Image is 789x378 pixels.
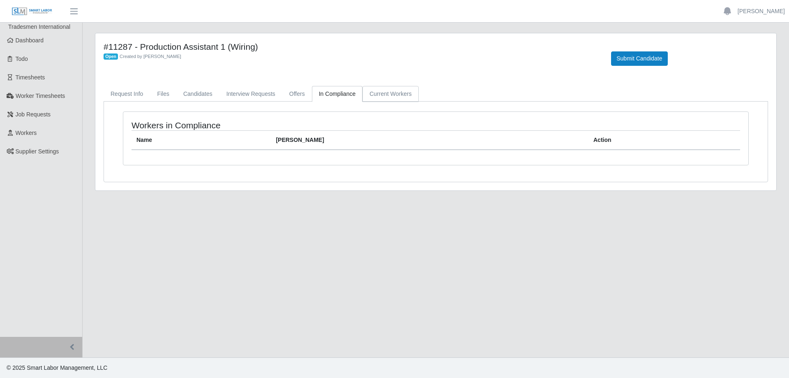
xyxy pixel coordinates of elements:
span: © 2025 Smart Labor Management, LLC [7,364,107,371]
span: Worker Timesheets [16,93,65,99]
h4: #11287 - Production Assistant 1 (Wiring) [104,42,599,52]
span: Todo [16,56,28,62]
a: Files [150,86,176,102]
span: Open [104,53,118,60]
a: In Compliance [312,86,363,102]
a: Current Workers [362,86,418,102]
th: Action [588,131,740,150]
button: Submit Candidate [611,51,667,66]
a: [PERSON_NAME] [738,7,785,16]
th: Name [131,131,271,150]
span: Supplier Settings [16,148,59,155]
a: Candidates [176,86,219,102]
a: Request Info [104,86,150,102]
span: Timesheets [16,74,45,81]
a: Interview Requests [219,86,282,102]
h4: Workers in Compliance [131,120,378,130]
th: [PERSON_NAME] [271,131,588,150]
span: Dashboard [16,37,44,44]
span: Created by [PERSON_NAME] [120,54,181,59]
a: Offers [282,86,312,102]
span: Tradesmen International [8,23,70,30]
span: Job Requests [16,111,51,118]
span: Workers [16,130,37,136]
img: SLM Logo [12,7,53,16]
